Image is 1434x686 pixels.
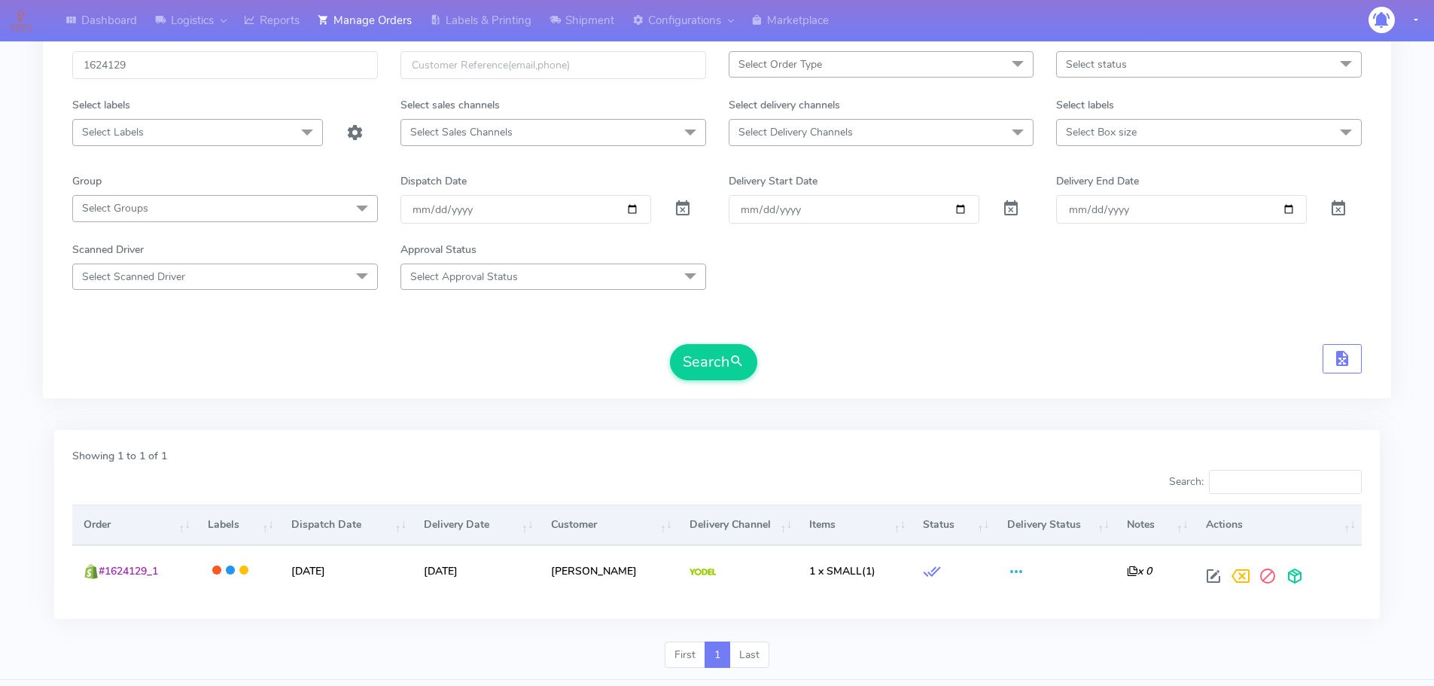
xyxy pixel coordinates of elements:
input: Order Id [72,51,378,79]
th: Dispatch Date: activate to sort column ascending [280,505,413,545]
th: Delivery Status: activate to sort column ascending [995,505,1116,545]
span: Select Groups [82,201,148,215]
span: Select Delivery Channels [738,125,853,139]
label: Select labels [1056,97,1114,113]
label: Scanned Driver [72,242,144,258]
span: #1624129_1 [99,564,158,578]
span: Select status [1066,57,1127,72]
th: Notes: activate to sort column ascending [1116,505,1195,545]
label: Search: [1169,470,1362,494]
span: Select Box size [1066,125,1137,139]
label: Dispatch Date [400,173,467,189]
th: Delivery Channel: activate to sort column ascending [678,505,799,545]
th: Items: activate to sort column ascending [798,505,912,545]
label: Select sales channels [400,97,500,113]
label: Select labels [72,97,130,113]
th: Actions: activate to sort column ascending [1195,505,1362,545]
td: [DATE] [280,545,413,596]
span: Select Approval Status [410,270,518,284]
label: Showing 1 to 1 of 1 [72,448,167,464]
img: shopify.png [84,564,99,579]
label: Group [72,173,102,189]
label: Approval Status [400,242,476,258]
i: x 0 [1127,564,1152,578]
th: Status: activate to sort column ascending [912,505,995,545]
th: Customer: activate to sort column ascending [540,505,678,545]
button: Search [670,344,757,380]
td: [PERSON_NAME] [540,545,678,596]
span: (1) [809,564,875,578]
span: Select Sales Channels [410,125,513,139]
span: Select Scanned Driver [82,270,185,284]
input: Customer Reference(email,phone) [400,51,706,79]
span: 1 x SMALL [809,564,862,578]
td: [DATE] [413,545,540,596]
label: Delivery Start Date [729,173,817,189]
a: 1 [705,642,730,669]
span: Select Order Type [738,57,822,72]
th: Order: activate to sort column ascending [72,505,196,545]
span: Select Labels [82,125,144,139]
input: Search: [1209,470,1362,494]
th: Labels: activate to sort column ascending [196,505,280,545]
img: Yodel [690,569,716,576]
label: Select delivery channels [729,97,840,113]
th: Delivery Date: activate to sort column ascending [413,505,540,545]
label: Delivery End Date [1056,173,1139,189]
